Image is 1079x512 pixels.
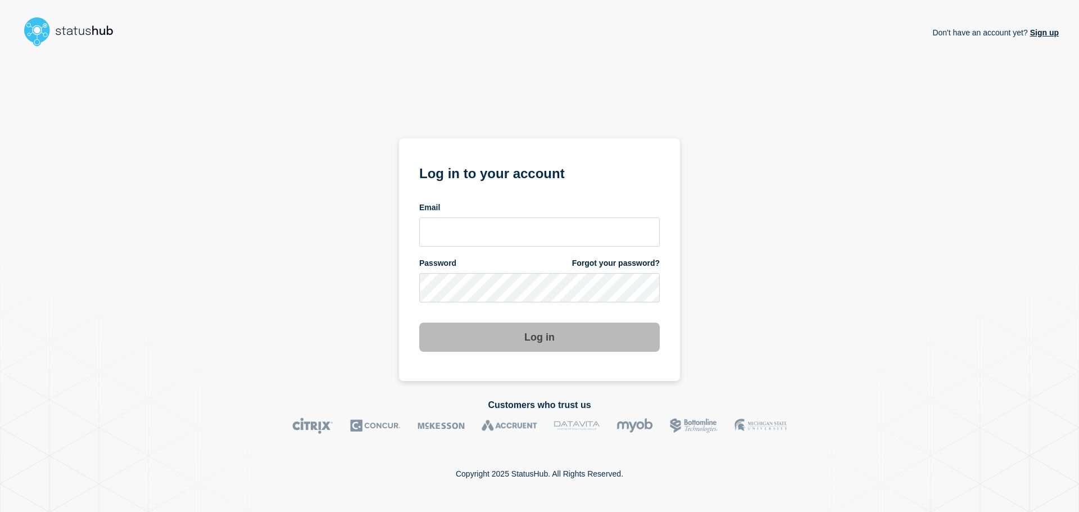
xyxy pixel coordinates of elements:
[554,418,600,434] img: DataVita logo
[419,202,440,213] span: Email
[419,323,660,352] button: Log in
[419,258,456,269] span: Password
[616,418,653,434] img: myob logo
[20,13,127,49] img: StatusHub logo
[1028,28,1059,37] a: Sign up
[456,469,623,478] p: Copyright 2025 StatusHub. All Rights Reserved.
[482,418,537,434] img: Accruent logo
[419,273,660,302] input: password input
[418,418,465,434] img: McKesson logo
[419,162,660,183] h1: Log in to your account
[932,19,1059,46] p: Don't have an account yet?
[20,400,1059,410] h2: Customers who trust us
[350,418,401,434] img: Concur logo
[670,418,718,434] img: Bottomline logo
[572,258,660,269] a: Forgot your password?
[735,418,787,434] img: MSU logo
[419,218,660,247] input: email input
[292,418,333,434] img: Citrix logo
